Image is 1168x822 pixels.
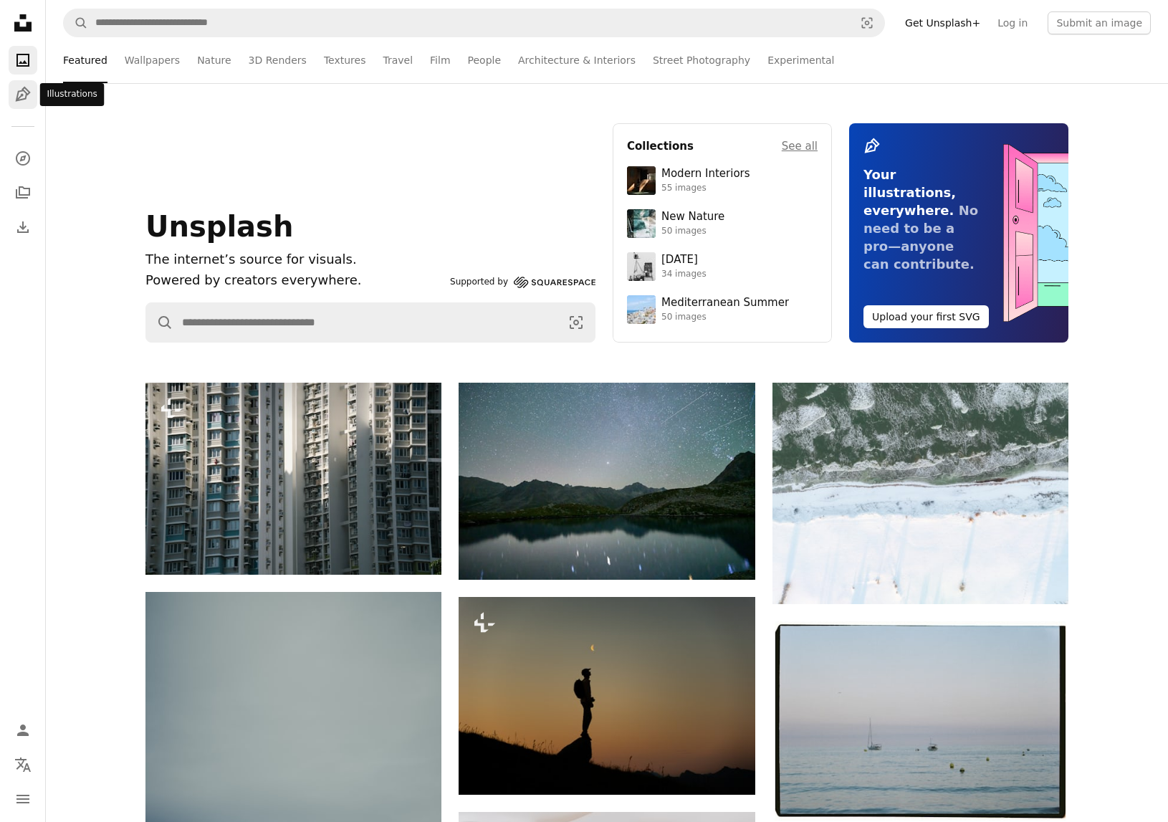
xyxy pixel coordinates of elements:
[627,295,656,324] img: premium_photo-1688410049290-d7394cc7d5df
[653,37,750,83] a: Street Photography
[9,785,37,813] button: Menu
[661,210,724,224] div: New Nature
[145,270,444,291] p: Powered by creators everywhere.
[772,487,1068,500] a: Snow covered landscape with frozen water
[430,37,450,83] a: Film
[661,296,789,310] div: Mediterranean Summer
[459,383,755,580] img: Starry night sky over a calm mountain lake
[557,303,595,342] button: Visual search
[249,37,307,83] a: 3D Renders
[627,295,818,324] a: Mediterranean Summer50 images
[627,209,818,238] a: New Nature50 images
[661,183,750,194] div: 55 images
[989,11,1036,34] a: Log in
[145,383,441,575] img: Tall apartment buildings with many windows and balconies.
[9,178,37,207] a: Collections
[145,472,441,484] a: Tall apartment buildings with many windows and balconies.
[145,249,444,270] h1: The internet’s source for visuals.
[197,37,231,83] a: Nature
[850,9,884,37] button: Visual search
[627,166,818,195] a: Modern Interiors55 images
[1048,11,1151,34] button: Submit an image
[661,269,707,280] div: 34 images
[383,37,413,83] a: Travel
[9,213,37,242] a: Download History
[767,37,834,83] a: Experimental
[324,37,366,83] a: Textures
[661,167,750,181] div: Modern Interiors
[661,226,724,237] div: 50 images
[627,166,656,195] img: premium_photo-1747189286942-bc91257a2e39
[627,209,656,238] img: premium_photo-1755037089989-422ee333aef9
[468,37,502,83] a: People
[9,750,37,779] button: Language
[863,167,956,218] span: Your illustrations, everywhere.
[450,274,595,291] a: Supported by
[9,46,37,75] a: Photos
[863,305,989,328] button: Upload your first SVG
[772,383,1068,604] img: Snow covered landscape with frozen water
[9,144,37,173] a: Explore
[64,9,88,37] button: Search Unsplash
[772,621,1068,821] img: Two sailboats on calm ocean water at dusk
[627,252,656,281] img: photo-1682590564399-95f0109652fe
[459,474,755,487] a: Starry night sky over a calm mountain lake
[772,715,1068,727] a: Two sailboats on calm ocean water at dusk
[9,716,37,745] a: Log in / Sign up
[63,9,885,37] form: Find visuals sitewide
[9,80,37,109] a: Illustrations
[145,302,595,343] form: Find visuals sitewide
[627,138,694,155] h4: Collections
[125,37,180,83] a: Wallpapers
[896,11,989,34] a: Get Unsplash+
[145,210,293,243] span: Unsplash
[518,37,636,83] a: Architecture & Interiors
[661,253,707,267] div: [DATE]
[146,303,173,342] button: Search Unsplash
[459,689,755,702] a: Silhouette of a hiker looking at the moon at sunset.
[145,807,441,820] a: Surfer walking on a misty beach with surfboard
[9,9,37,40] a: Home — Unsplash
[782,138,818,155] a: See all
[661,312,789,323] div: 50 images
[459,597,755,794] img: Silhouette of a hiker looking at the moon at sunset.
[627,252,818,281] a: [DATE]34 images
